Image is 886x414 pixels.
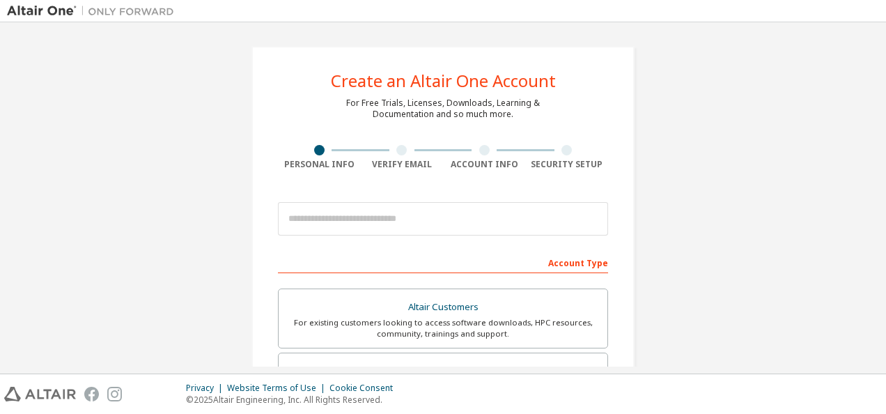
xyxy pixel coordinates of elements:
p: © 2025 Altair Engineering, Inc. All Rights Reserved. [186,394,401,406]
img: altair_logo.svg [4,387,76,401]
img: facebook.svg [84,387,99,401]
div: Students [287,362,599,381]
div: For Free Trials, Licenses, Downloads, Learning & Documentation and so much more. [346,98,540,120]
div: Website Terms of Use [227,383,329,394]
div: Altair Customers [287,298,599,317]
div: Account Type [278,251,608,273]
div: Create an Altair One Account [331,72,556,89]
div: Privacy [186,383,227,394]
div: Account Info [443,159,526,170]
div: Personal Info [278,159,361,170]
div: Security Setup [526,159,609,170]
div: Verify Email [361,159,444,170]
div: For existing customers looking to access software downloads, HPC resources, community, trainings ... [287,317,599,339]
img: instagram.svg [107,387,122,401]
img: Altair One [7,4,181,18]
div: Cookie Consent [329,383,401,394]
